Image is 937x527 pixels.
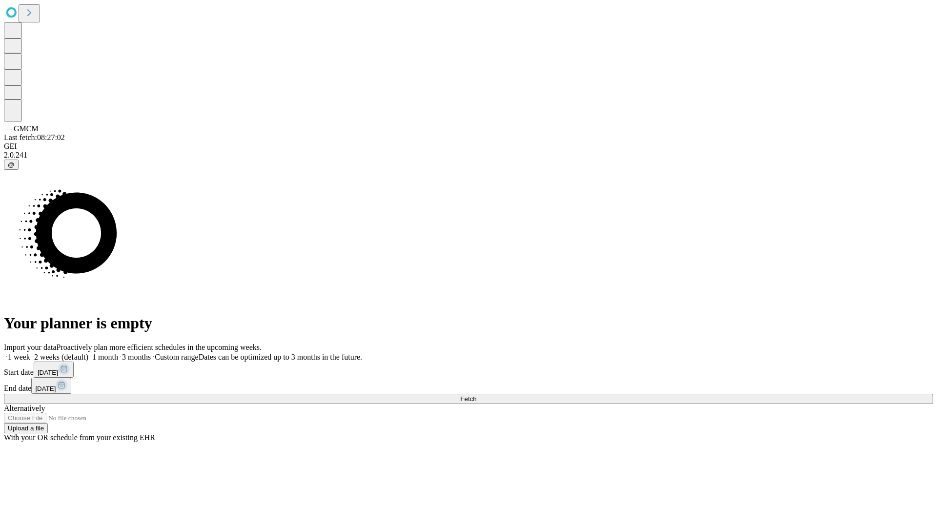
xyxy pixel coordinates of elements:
[14,124,39,133] span: GMCM
[460,395,476,403] span: Fetch
[199,353,362,361] span: Dates can be optimized up to 3 months in the future.
[4,133,65,142] span: Last fetch: 08:27:02
[4,394,933,404] button: Fetch
[35,385,56,392] span: [DATE]
[4,362,933,378] div: Start date
[4,151,933,160] div: 2.0.241
[4,423,48,433] button: Upload a file
[4,142,933,151] div: GEI
[34,362,74,378] button: [DATE]
[31,378,71,394] button: [DATE]
[92,353,118,361] span: 1 month
[155,353,198,361] span: Custom range
[8,161,15,168] span: @
[4,314,933,332] h1: Your planner is empty
[122,353,151,361] span: 3 months
[4,343,57,351] span: Import your data
[38,369,58,376] span: [DATE]
[4,404,45,412] span: Alternatively
[8,353,30,361] span: 1 week
[4,160,19,170] button: @
[57,343,262,351] span: Proactively plan more efficient schedules in the upcoming weeks.
[4,378,933,394] div: End date
[34,353,88,361] span: 2 weeks (default)
[4,433,155,442] span: With your OR schedule from your existing EHR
